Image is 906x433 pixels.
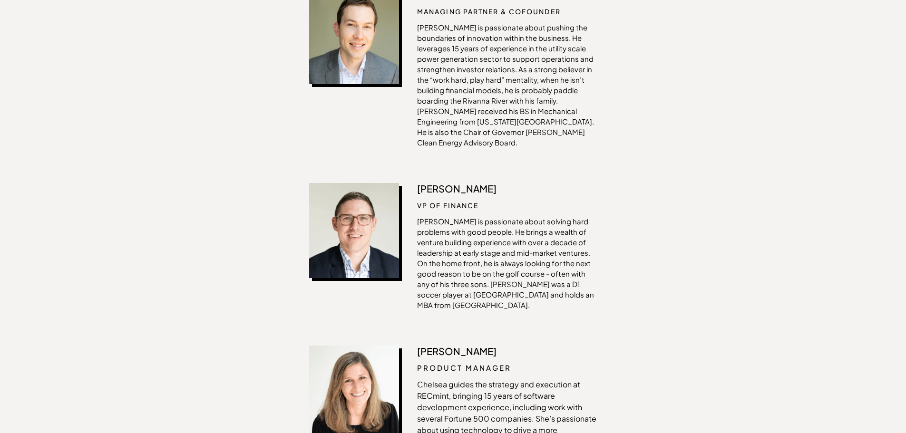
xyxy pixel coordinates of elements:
[417,22,597,148] p: [PERSON_NAME] is passionate about pushing the boundaries of innovation within the business. He le...
[417,183,597,194] p: [PERSON_NAME]
[417,200,597,211] p: VP of Finance
[417,216,597,310] p: [PERSON_NAME] is passionate about solving hard problems with good people. He brings a wealth of v...
[417,6,597,17] p: managing partner & cofounder
[417,346,597,357] p: [PERSON_NAME]
[417,363,597,373] p: Product Manager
